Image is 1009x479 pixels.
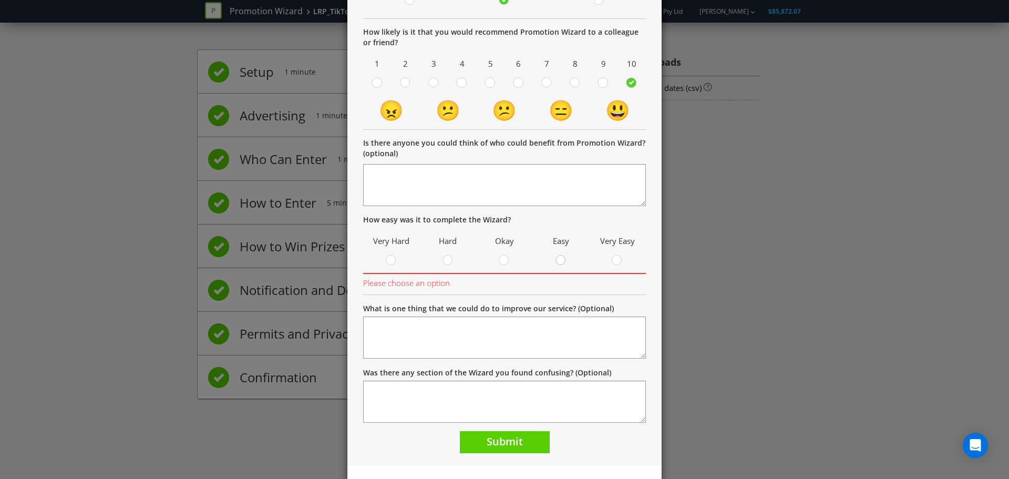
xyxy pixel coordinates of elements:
[589,96,646,124] td: 😃
[594,233,641,249] span: Very Easy
[363,368,611,378] label: Was there any section of the Wizard you found confusing? (Optional)
[476,96,533,124] td: 😕
[394,56,417,72] span: 2
[538,233,584,249] span: Easy
[507,56,530,72] span: 6
[363,27,646,48] p: How likely is it that you would recommend Promotion Wizard to a colleague or friend?
[363,138,646,159] p: Is there anyone you could think of who could benefit from Promotion Wizard? (optional)
[366,56,389,72] span: 1
[420,96,477,124] td: 😕
[423,56,446,72] span: 3
[425,233,471,249] span: Hard
[592,56,615,72] span: 9
[536,56,559,72] span: 7
[620,56,643,72] span: 10
[487,434,523,449] span: Submit
[368,233,415,249] span: Very Hard
[363,274,646,289] span: Please choose an option
[564,56,587,72] span: 8
[450,56,473,72] span: 4
[533,96,590,124] td: 😑
[479,56,502,72] span: 5
[481,233,528,249] span: Okay
[363,303,614,314] label: What is one thing that we could do to improve our service? (Optional)
[363,215,646,225] p: How easy was it to complete the Wizard?
[363,96,420,124] td: 😠
[460,431,550,454] button: Submit
[963,433,988,458] div: Open Intercom Messenger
